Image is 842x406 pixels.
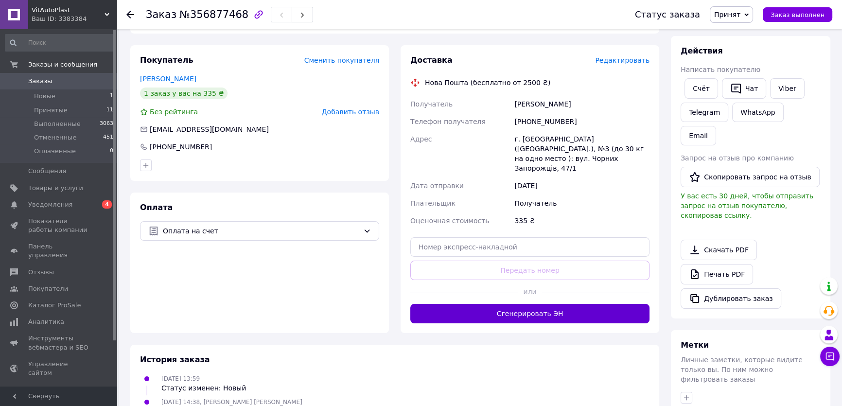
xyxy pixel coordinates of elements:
[140,203,173,212] span: Оплата
[512,130,651,177] div: г. [GEOGRAPHIC_DATA] ([GEOGRAPHIC_DATA].), №3 (до 30 кг на одно место ): вул. Чорних Запорожців, ...
[34,133,76,142] span: Отмененные
[28,167,66,176] span: Сообщения
[681,103,728,122] a: Telegram
[410,182,464,190] span: Дата отправки
[304,56,379,64] span: Сменить покупателя
[28,184,83,193] span: Товары и услуги
[410,217,490,225] span: Оценочная стоимость
[512,95,651,113] div: [PERSON_NAME]
[140,55,193,65] span: Покупатель
[110,147,113,156] span: 0
[140,75,196,83] a: [PERSON_NAME]
[681,264,753,284] a: Печать PDF
[106,106,113,115] span: 11
[150,125,269,133] span: [EMAIL_ADDRESS][DOMAIN_NAME]
[512,212,651,229] div: 335 ₴
[771,11,824,18] span: Заказ выполнен
[681,340,709,350] span: Метки
[28,334,90,352] span: Инструменты вебмастера и SEO
[28,318,64,326] span: Аналитика
[28,360,90,377] span: Управление сайтом
[140,355,210,364] span: История заказа
[681,356,803,383] span: Личные заметки, которые видите только вы. По ним можно фильтровать заказы
[681,154,794,162] span: Запрос на отзыв про компанию
[410,237,649,257] input: Номер экспресс-накладной
[28,268,54,277] span: Отзывы
[149,142,213,152] div: [PHONE_NUMBER]
[512,194,651,212] div: Получатель
[681,240,757,260] a: Скачать PDF
[161,383,246,393] div: Статус изменен: Новый
[681,167,820,187] button: Скопировать запрос на отзыв
[518,287,542,297] span: или
[110,92,113,101] span: 1
[161,399,302,406] span: [DATE] 14:38, [PERSON_NAME] [PERSON_NAME]
[28,77,52,86] span: Заказы
[140,88,228,99] div: 1 заказ у вас на 335 ₴
[126,10,134,19] div: Вернуться назад
[410,135,432,143] span: Адрес
[28,217,90,234] span: Показатели работы компании
[732,103,783,122] a: WhatsApp
[34,147,76,156] span: Оплаченные
[28,284,68,293] span: Покупатели
[32,6,105,15] span: VitAutoPlast
[512,113,651,130] div: [PHONE_NUMBER]
[163,226,359,236] span: Оплата на счет
[100,120,113,128] span: 3063
[28,242,90,260] span: Панель управления
[681,288,781,309] button: Дублировать заказ
[681,192,813,219] span: У вас есть 30 дней, чтобы отправить запрос на отзыв покупателю, скопировав ссылку.
[5,34,114,52] input: Поиск
[410,304,649,323] button: Сгенерировать ЭН
[179,9,248,20] span: №356877468
[28,385,90,403] span: Кошелек компании
[32,15,117,23] div: Ваш ID: 3383384
[102,200,112,209] span: 4
[422,78,553,88] div: Нова Пошта (бесплатно от 2500 ₴)
[681,66,760,73] span: Написать покупателю
[410,55,453,65] span: Доставка
[410,100,453,108] span: Получатель
[146,9,176,20] span: Заказ
[681,46,723,55] span: Действия
[770,78,804,99] a: Viber
[28,301,81,310] span: Каталог ProSale
[635,10,700,19] div: Статус заказа
[820,347,840,366] button: Чат с покупателем
[714,11,740,18] span: Принят
[322,108,379,116] span: Добавить отзыв
[28,60,97,69] span: Заказы и сообщения
[410,199,456,207] span: Плательщик
[722,78,766,99] button: Чат
[34,120,81,128] span: Выполненные
[34,106,68,115] span: Принятые
[161,375,200,382] span: [DATE] 13:59
[684,78,718,99] button: Cчёт
[150,108,198,116] span: Без рейтинга
[103,133,113,142] span: 451
[512,177,651,194] div: [DATE]
[595,56,649,64] span: Редактировать
[410,118,486,125] span: Телефон получателя
[28,200,72,209] span: Уведомления
[34,92,55,101] span: Новые
[681,126,716,145] button: Email
[763,7,832,22] button: Заказ выполнен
